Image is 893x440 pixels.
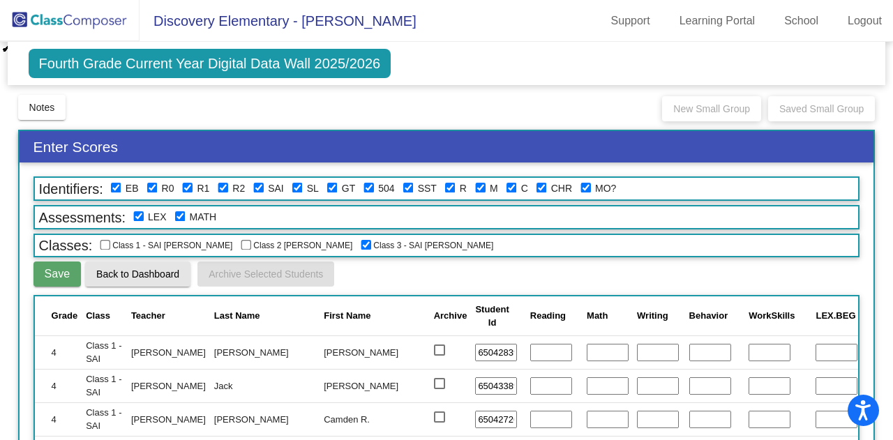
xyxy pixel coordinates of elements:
[29,102,55,113] span: Notes
[361,241,493,250] span: Class 3 - SAI [PERSON_NAME]
[324,309,425,323] div: First Name
[210,369,320,402] td: Jack
[148,210,166,225] label: Lexile
[86,309,110,323] div: Class
[82,369,127,402] td: Class 1 - SAI
[197,181,209,196] label: Reclassified Fluent English Proficient | Year 1
[35,402,82,436] td: 4
[214,309,315,323] div: Last Name
[836,10,893,32] a: Logout
[35,208,130,227] span: Assessments:
[460,181,467,196] label: Reading Intervention
[324,309,370,323] div: First Name
[127,369,210,402] td: [PERSON_NAME]
[127,335,210,369] td: [PERSON_NAME]
[378,181,394,196] label: 504 Accomodation Plan
[551,181,572,196] label: Chronic Absentee
[126,181,139,196] label: Emergent Bilingual
[749,309,807,323] div: WorkSkills
[320,369,429,402] td: [PERSON_NAME]
[35,236,97,255] span: Classes:
[475,303,509,330] div: Student Id
[82,335,127,369] td: Class 1 - SAI
[241,241,352,250] span: Class 2 [PERSON_NAME]
[45,268,70,280] span: Save
[190,210,217,225] label: iReady Math | Scaled Score
[100,241,232,250] span: Class 1 - SAI [PERSON_NAME]
[595,181,616,196] label: Student Moving | Maybe
[600,10,661,32] a: Support
[749,309,795,323] div: WorkSkills
[35,179,107,199] span: Identifiers:
[773,10,830,32] a: School
[29,49,391,78] span: Fourth Grade Current Year Digital Data Wall 2025/2026
[197,261,334,287] button: Archive Selected Students
[689,309,728,323] div: Behavior
[320,402,429,436] td: Camden R.
[816,310,855,321] span: LEX.BEG
[209,268,323,280] span: Archive Selected Students
[689,309,741,323] div: Behavior
[127,402,210,436] td: [PERSON_NAME]
[86,309,123,323] div: Class
[637,309,668,323] div: Writing
[131,309,165,323] div: Teacher
[268,181,284,196] label: Specialized Academic Instruction IEP
[35,296,82,335] th: Grade
[131,309,206,323] div: Teacher
[434,310,467,321] span: Archive
[587,309,629,323] div: Math
[637,309,681,323] div: Writing
[530,309,578,323] div: Reading
[140,10,417,32] span: Discovery Elementary - [PERSON_NAME]
[35,369,82,402] td: 4
[20,131,874,162] h3: Enter Scores
[85,261,190,287] button: Back to Dashboard
[418,181,437,196] label: Student Success Team Intervention Plan
[320,335,429,369] td: [PERSON_NAME]
[232,181,245,196] label: Reclassified Fluent English Proficient | Year 2
[587,309,608,323] div: Math
[96,268,179,280] span: Back to Dashboard
[162,181,174,196] label: Emergent Bilingual | Reclassified This School Year
[530,309,566,323] div: Reading
[82,402,127,436] td: Class 1 - SAI
[210,402,320,436] td: [PERSON_NAME]
[18,95,66,120] button: Notes
[307,181,319,196] label: Speech & Language IEP
[35,335,82,369] td: 4
[33,261,81,287] button: Save
[214,309,260,323] div: Last Name
[490,181,498,196] label: Math Intervention
[475,303,521,330] div: Student Id
[521,181,528,196] label: Counseling
[342,181,355,196] label: Gifted and Talented
[668,10,767,32] a: Learning Portal
[210,335,320,369] td: [PERSON_NAME]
